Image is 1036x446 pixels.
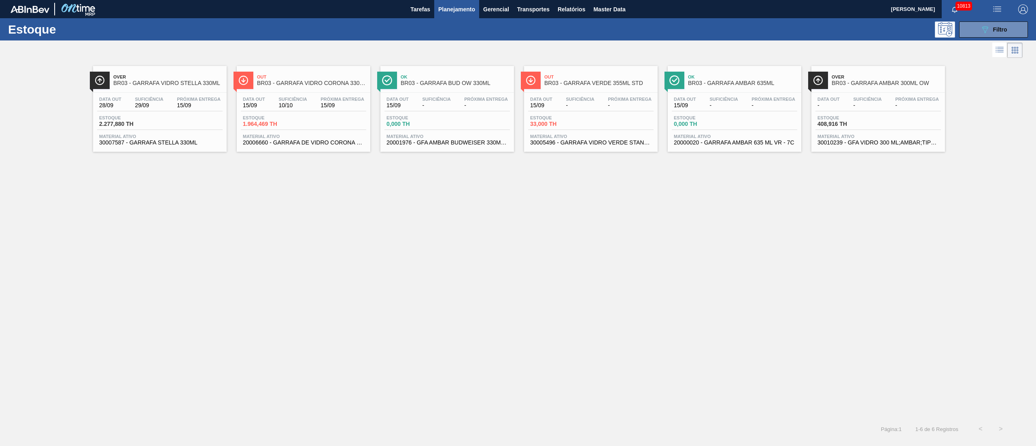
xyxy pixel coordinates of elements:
[518,60,662,152] a: ÍconeOutBR03 - GARRAFA VERDE 355ML STDData out15/09Suficiência-Próxima Entrega-Estoque33,000 THMa...
[817,121,874,127] span: 408,916 TH
[401,80,510,86] span: BR03 - GARRAFA BUD OW 330ML
[526,75,536,85] img: Ícone
[386,115,443,120] span: Estoque
[669,75,679,85] img: Ícone
[382,75,392,85] img: Ícone
[942,4,968,15] button: Notificações
[243,140,364,146] span: 20006660 - GARRAFA DE VIDRO CORONA DECORADA 330ML
[955,2,972,11] span: 10813
[914,426,958,432] span: 1 - 6 de 6 Registros
[674,134,795,139] span: Material ativo
[278,102,307,108] span: 10/10
[530,97,552,102] span: Data out
[674,97,696,102] span: Data out
[817,115,874,120] span: Estoque
[832,74,941,79] span: Over
[517,4,550,14] span: Transportes
[991,419,1011,439] button: >
[566,97,594,102] span: Suficiência
[321,102,364,108] span: 15/09
[464,97,508,102] span: Próxima Entrega
[1007,42,1023,58] div: Visão em Cards
[243,97,265,102] span: Data out
[959,21,1028,38] button: Filtro
[87,60,231,152] a: ÍconeOverBR03 - GARRAFA VIDRO STELLA 330MLData out28/09Suficiência29/09Próxima Entrega15/09Estoqu...
[8,25,134,34] h1: Estoque
[817,140,939,146] span: 30010239 - GFA VIDRO 300 ML;AMBAR;TIPO DESCARTAVEL;
[530,102,552,108] span: 15/09
[422,97,450,102] span: Suficiência
[243,115,299,120] span: Estoque
[11,6,49,13] img: TNhmsLtSVTkK8tSr43FrP2fwEKptu5GPRR3wAAAABJRU5ErkJggg==
[243,102,265,108] span: 15/09
[243,121,299,127] span: 1.964,469 TH
[813,75,823,85] img: Ícone
[257,74,366,79] span: Out
[608,102,652,108] span: -
[674,140,795,146] span: 20000020 - GARRAFA AMBAR 635 ML VR - 7C
[817,134,939,139] span: Material ativo
[895,97,939,102] span: Próxima Entrega
[113,74,223,79] span: Over
[593,4,625,14] span: Master Data
[752,97,795,102] span: Próxima Entrega
[805,60,949,152] a: ÍconeOverBR03 - GARRAFA AMBAR 300ML OWData out-Suficiência-Próxima Entrega-Estoque408,916 THMater...
[99,121,156,127] span: 2.277,880 TH
[410,4,430,14] span: Tarefas
[386,102,409,108] span: 15/09
[386,140,508,146] span: 20001976 - GFA AMBAR BUDWEISER 330ML 197g
[386,121,443,127] span: 0,000 TH
[1018,4,1028,14] img: Logout
[99,97,121,102] span: Data out
[231,60,374,152] a: ÍconeOutBR03 - GARRAFA VIDRO CORONA 330MLData out15/09Suficiência10/10Próxima Entrega15/09Estoque...
[752,102,795,108] span: -
[135,102,163,108] span: 29/09
[853,97,881,102] span: Suficiência
[558,4,585,14] span: Relatórios
[662,60,805,152] a: ÍconeOkBR03 - GARRAFA AMBAR 635MLData out15/09Suficiência-Próxima Entrega-Estoque0,000 THMaterial...
[566,102,594,108] span: -
[895,102,939,108] span: -
[438,4,475,14] span: Planejamento
[544,74,654,79] span: Out
[401,74,510,79] span: Ok
[99,102,121,108] span: 28/09
[674,115,730,120] span: Estoque
[530,115,587,120] span: Estoque
[992,42,1007,58] div: Visão em Lista
[530,121,587,127] span: 33,000 TH
[530,134,652,139] span: Material ativo
[993,26,1007,33] span: Filtro
[608,97,652,102] span: Próxima Entrega
[688,80,797,86] span: BR03 - GARRAFA AMBAR 635ML
[970,419,991,439] button: <
[177,97,221,102] span: Próxima Entrega
[935,21,955,38] div: Pogramando: nenhum usuário selecionado
[817,102,840,108] span: -
[257,80,366,86] span: BR03 - GARRAFA VIDRO CORONA 330ML
[177,102,221,108] span: 15/09
[113,80,223,86] span: BR03 - GARRAFA VIDRO STELLA 330ML
[321,97,364,102] span: Próxima Entrega
[464,102,508,108] span: -
[674,102,696,108] span: 15/09
[817,97,840,102] span: Data out
[386,134,508,139] span: Material ativo
[709,102,738,108] span: -
[243,134,364,139] span: Material ativo
[422,102,450,108] span: -
[278,97,307,102] span: Suficiência
[483,4,509,14] span: Gerencial
[709,97,738,102] span: Suficiência
[238,75,248,85] img: Ícone
[99,115,156,120] span: Estoque
[688,74,797,79] span: Ok
[99,140,221,146] span: 30007587 - GARRAFA STELLA 330ML
[992,4,1002,14] img: userActions
[374,60,518,152] a: ÍconeOkBR03 - GARRAFA BUD OW 330MLData out15/09Suficiência-Próxima Entrega-Estoque0,000 THMateria...
[544,80,654,86] span: BR03 - GARRAFA VERDE 355ML STD
[674,121,730,127] span: 0,000 TH
[99,134,221,139] span: Material ativo
[386,97,409,102] span: Data out
[530,140,652,146] span: 30005496 - GARRAFA VIDRO VERDE STANDARD 355ML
